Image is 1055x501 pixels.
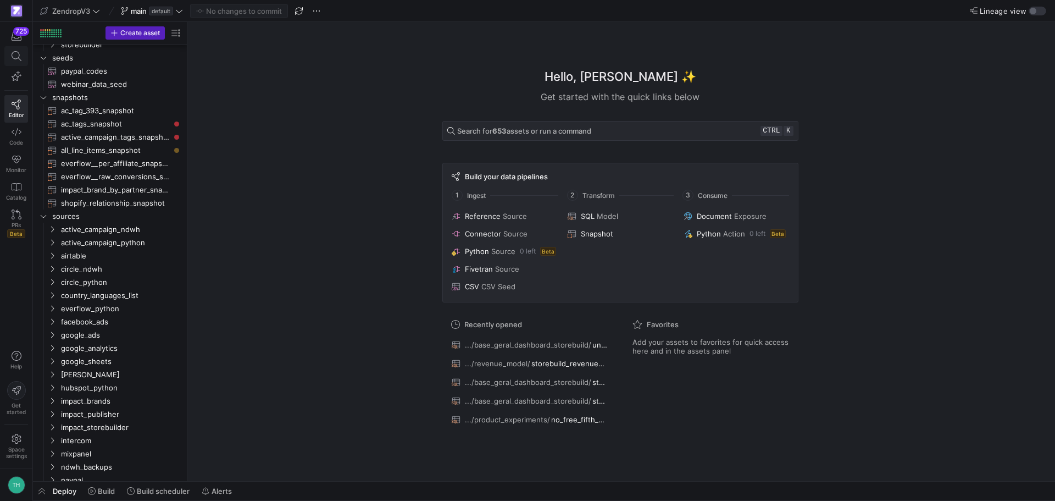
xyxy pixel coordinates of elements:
span: unioun_storebuilder [592,340,608,349]
div: Press SPACE to select this row. [37,78,182,91]
a: everflow__raw_conversions_snapshot​​​​​​​ [37,170,182,183]
span: sources [52,210,181,223]
button: Snapshot [565,227,675,240]
span: impact_publisher [61,408,181,421]
span: everflow__raw_conversions_snapshot​​​​​​​ [61,170,170,183]
span: Exposure [734,212,767,221]
button: .../product_experiments/no_free_fifth_experiment [449,412,610,427]
div: Press SPACE to select this row. [37,474,182,487]
span: Snapshot [581,229,613,238]
span: Source [495,265,519,273]
button: maindefault [118,4,186,18]
span: Search for assets or run a command [457,126,591,135]
span: Monitor [6,167,26,173]
div: Press SPACE to select this row. [37,117,182,130]
div: Press SPACE to select this row. [37,104,182,117]
div: Press SPACE to select this row. [37,381,182,394]
span: Python [697,229,721,238]
kbd: k [784,126,793,136]
span: paypal [61,474,181,487]
a: https://storage.googleapis.com/y42-prod-data-exchange/images/qZXOSqkTtPuVcXVzF40oUlM07HVTwZXfPK0U... [4,2,28,20]
span: Space settings [6,446,27,459]
div: Press SPACE to select this row. [37,315,182,328]
span: active_campaign_python [61,236,181,249]
span: 0 left [749,230,765,238]
span: Reference [465,212,501,221]
div: Press SPACE to select this row. [37,236,182,249]
span: default [149,7,173,15]
a: everflow__per_affiliate_snapshot​​​​​​​ [37,157,182,170]
span: mixpanel [61,448,181,460]
span: Source [503,229,527,238]
button: Build scheduler [122,482,195,500]
span: ac_tag_393_snapshot​​​​​​​ [61,104,170,117]
span: snapshots [52,91,181,104]
span: [PERSON_NAME] [61,368,181,381]
button: ConnectorSource [449,227,559,240]
a: Spacesettings [4,429,28,464]
span: 0 left [520,247,536,255]
span: .../base_geral_dashboard_storebuild/ [465,340,591,349]
span: ZendropV3 [52,7,90,15]
span: main [131,7,147,15]
span: Beta [540,247,556,256]
a: Code [4,123,28,150]
span: stg_web_mixpanel_store_builder_events [592,378,608,387]
span: Get started [7,402,26,415]
a: webinar_data_seed​​​​​​ [37,78,182,91]
div: Press SPACE to select this row. [37,130,182,144]
span: Help [9,363,23,370]
span: storebuilder [61,38,181,51]
div: Press SPACE to select this row. [37,183,182,196]
span: no_free_fifth_experiment [551,415,608,424]
button: .../revenue_model/storebuild_revenue_model [449,356,610,371]
button: Build [83,482,120,500]
span: ndwh_backups [61,461,181,474]
div: Press SPACE to select this row. [37,355,182,368]
div: Press SPACE to select this row. [37,91,182,104]
a: shopify_relationship_snapshot​​​​​​​ [37,196,182,210]
span: Code [9,139,23,146]
div: Press SPACE to select this row. [37,421,182,434]
span: airtable [61,250,181,262]
span: Build your data pipelines [465,172,548,181]
div: Press SPACE to select this row. [37,302,182,315]
span: Add your assets to favorites for quick access here and in the assets panel [632,338,790,355]
span: Build scheduler [137,487,190,496]
span: circle_python [61,276,181,289]
span: PRs [12,222,21,228]
span: google_ads [61,329,181,342]
div: Press SPACE to select this row. [37,157,182,170]
span: Create asset [120,29,160,37]
a: paypal_codes​​​​​​ [37,64,182,78]
span: CSV [465,282,479,291]
span: Favorites [647,320,679,329]
div: Press SPACE to select this row. [37,328,182,342]
button: SQLModel [565,210,675,223]
button: 725 [4,26,28,46]
span: Beta [770,229,786,238]
a: Editor [4,95,28,123]
span: impact_storebuilder [61,421,181,434]
span: Python [465,247,489,256]
button: TH [4,474,28,497]
span: circle_ndwh [61,263,181,276]
span: ac_tags_snapshot​​​​​​​ [61,118,170,130]
span: Editor [9,112,24,118]
div: Press SPACE to select this row. [37,460,182,474]
div: Press SPACE to select this row. [37,38,182,51]
span: google_sheets [61,355,181,368]
span: .../base_geral_dashboard_storebuild/ [465,397,591,405]
span: impact_brands [61,395,181,408]
span: Action [723,229,745,238]
div: Press SPACE to select this row. [37,144,182,157]
div: Get started with the quick links below [442,90,798,103]
span: storebuild_revenue_model [531,359,608,368]
div: Press SPACE to select this row. [37,408,182,421]
div: Press SPACE to select this row. [37,223,182,236]
span: shopify_relationship_snapshot​​​​​​​ [61,197,170,210]
button: ZendropV3 [37,4,103,18]
span: Fivetran [465,265,493,273]
span: .../revenue_model/ [465,359,530,368]
button: Help [4,346,28,375]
